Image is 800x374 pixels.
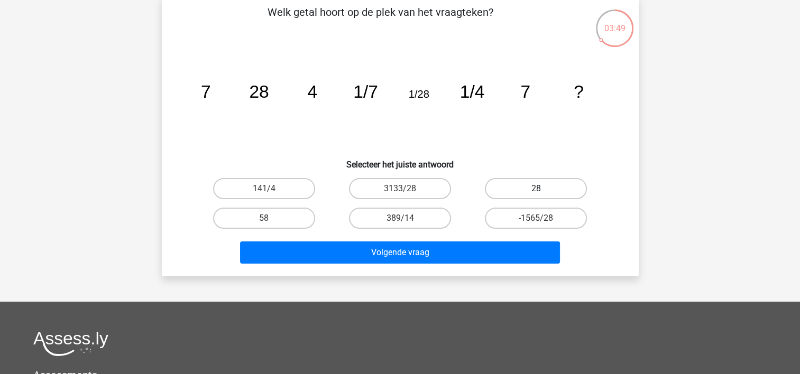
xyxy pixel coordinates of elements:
[307,82,317,101] tspan: 4
[179,151,622,170] h6: Selecteer het juiste antwoord
[595,8,635,35] div: 03:49
[33,331,108,356] img: Assessly logo
[353,82,378,101] tspan: 1/7
[200,82,210,101] tspan: 7
[213,208,315,229] label: 58
[349,208,451,229] label: 389/14
[349,178,451,199] label: 3133/28
[485,178,587,199] label: 28
[249,82,269,101] tspan: 28
[520,82,530,101] tspan: 7
[408,88,429,100] tspan: 1/28
[179,4,582,36] p: Welk getal hoort op de plek van het vraagteken?
[574,82,584,101] tspan: ?
[485,208,587,229] label: -1565/28
[459,82,484,101] tspan: 1/4
[240,241,560,264] button: Volgende vraag
[213,178,315,199] label: 141/4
